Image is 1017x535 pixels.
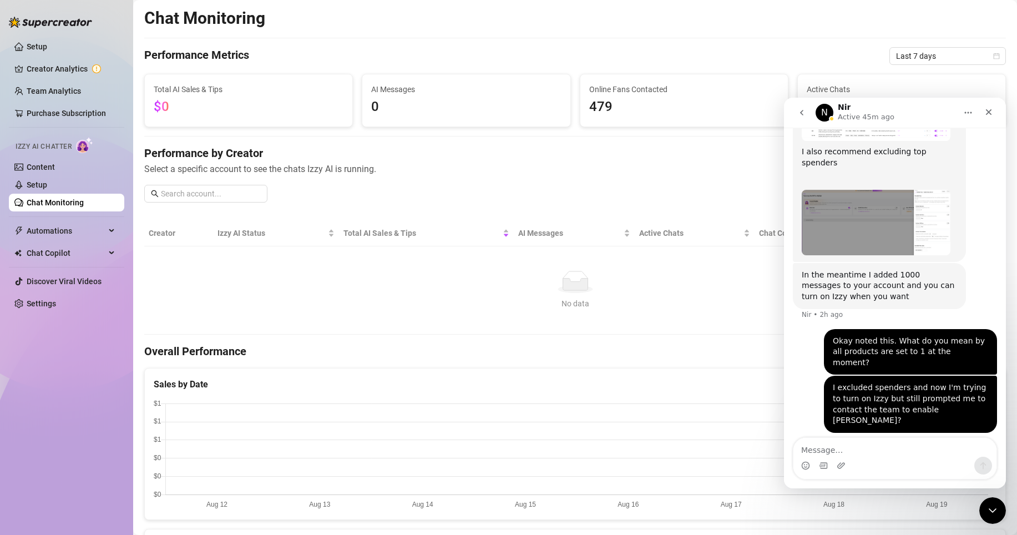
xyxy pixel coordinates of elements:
[9,165,213,231] div: Nir says…
[518,227,621,239] span: AI Messages
[27,299,56,308] a: Settings
[18,172,173,205] div: In the meantime I added 1000 messages to your account and you can turn on Izzy when you want
[27,180,47,189] a: Setup
[154,99,169,114] span: $0
[635,220,755,246] th: Active Chats
[53,364,62,372] button: Upload attachment
[40,278,213,335] div: I excluded spenders and now I'm trying to turn on Izzy but still prompted me to contact the team ...
[9,165,182,211] div: In the meantime I added 1000 messages to your account and you can turn on Izzy when you wantNir •...
[339,220,514,246] th: Total AI Sales & Tips
[371,83,561,95] span: AI Messages
[27,109,106,118] a: Purchase Subscription
[784,98,1006,488] iframe: Intercom live chat
[18,214,59,220] div: Nir • 2h ago
[144,344,1006,359] h4: Overall Performance
[17,364,26,372] button: Emoji picker
[514,220,635,246] th: AI Messages
[896,48,999,64] span: Last 7 days
[639,227,741,239] span: Active Chats
[76,137,93,153] img: AI Chatter
[49,285,204,328] div: I excluded spenders and now I'm trying to turn on Izzy but still prompted me to contact the team ...
[27,42,47,51] a: Setup
[343,227,500,239] span: Total AI Sales & Tips
[144,145,1006,161] h4: Performance by Creator
[35,364,44,372] button: Gif picker
[18,49,173,92] div: I also recommend excluding top spenders ​
[40,231,213,277] div: Okay noted this. What do you mean by all products are set to 1 at the moment?
[807,97,996,118] span: 0
[49,238,204,271] div: Okay noted this. What do you mean by all products are set to 1 at the moment?
[979,497,1006,524] iframe: Intercom live chat
[9,231,213,279] div: Fergy says…
[14,226,23,235] span: thunderbolt
[27,198,84,207] a: Chat Monitoring
[589,83,779,95] span: Online Fans Contacted
[16,142,72,152] span: Izzy AI Chatter
[144,47,249,65] h4: Performance Metrics
[144,162,1006,176] span: Select a specific account to see the chats Izzy AI is running.
[755,220,919,246] th: Chat Conversion Rate
[161,188,261,200] input: Search account...
[153,297,997,310] div: No data
[217,227,326,239] span: Izzy AI Status
[589,97,779,118] span: 479
[154,83,343,95] span: Total AI Sales & Tips
[144,220,213,246] th: Creator
[27,222,105,240] span: Automations
[27,60,115,78] a: Creator Analytics exclamation-circle
[9,278,213,344] div: Fergy says…
[144,8,265,29] h2: Chat Monitoring
[213,220,340,246] th: Izzy AI Status
[154,377,996,391] div: Sales by Date
[371,97,561,118] span: 0
[27,87,81,95] a: Team Analytics
[151,190,159,198] span: search
[27,163,55,171] a: Content
[807,83,996,95] span: Active Chats
[27,277,102,286] a: Discover Viral Videos
[14,249,22,257] img: Chat Copilot
[190,359,208,377] button: Send a message…
[993,53,1000,59] span: calendar
[9,17,92,28] img: logo-BBDzfeDw.svg
[9,340,212,359] textarea: Message…
[27,244,105,262] span: Chat Copilot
